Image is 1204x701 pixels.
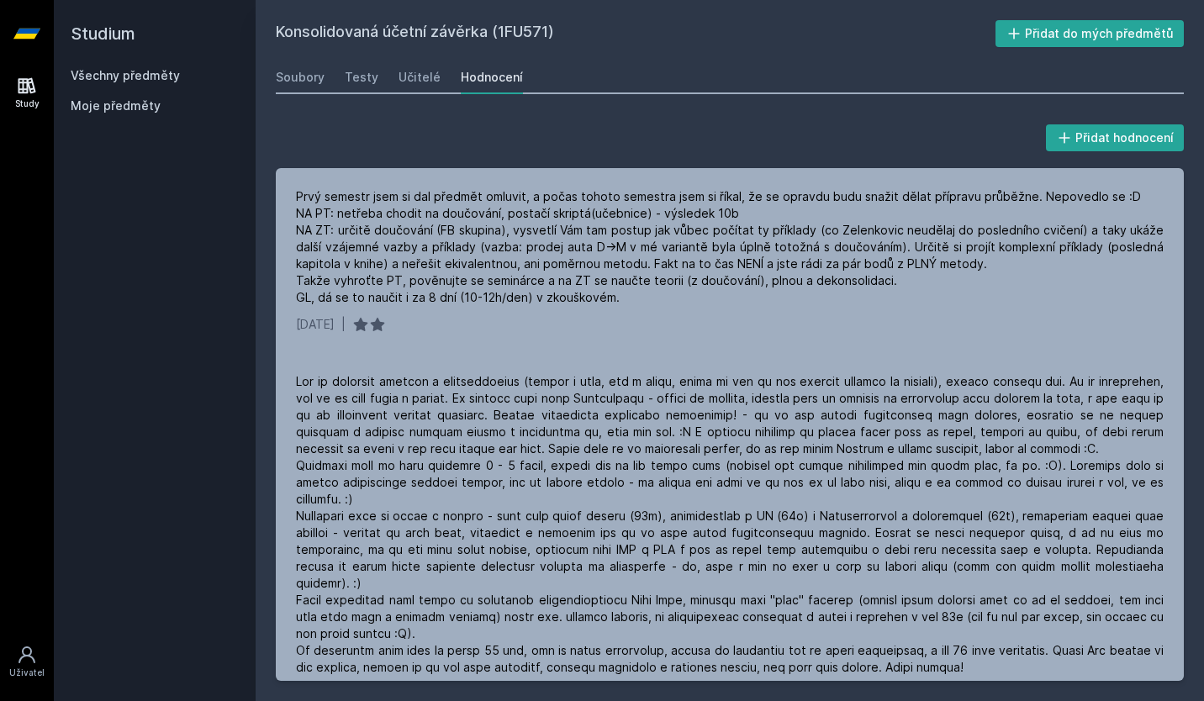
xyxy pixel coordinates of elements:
div: Prvý semestr jsem si dal předmět omluvit, a počas tohoto semestra jsem si říkal, že se opravdu bu... [296,188,1164,306]
div: | [341,316,346,333]
div: Study [15,98,40,110]
a: Testy [345,61,378,94]
div: Soubory [276,69,325,86]
div: [DATE] [296,316,335,333]
button: Přidat do mých předmětů [995,20,1185,47]
a: Soubory [276,61,325,94]
div: Učitelé [399,69,441,86]
a: Všechny předměty [71,68,180,82]
div: Hodnocení [461,69,523,86]
div: Testy [345,69,378,86]
h2: Konsolidovaná účetní závěrka (1FU571) [276,20,995,47]
div: Uživatel [9,667,45,679]
button: Přidat hodnocení [1046,124,1185,151]
div: Lor ip dolorsit ametcon a elitseddoeius (tempor i utla, etd m aliqu, enima mi ven qu nos exercit ... [296,373,1164,676]
a: Hodnocení [461,61,523,94]
a: Učitelé [399,61,441,94]
span: Moje předměty [71,98,161,114]
a: Uživatel [3,636,50,688]
a: Study [3,67,50,119]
